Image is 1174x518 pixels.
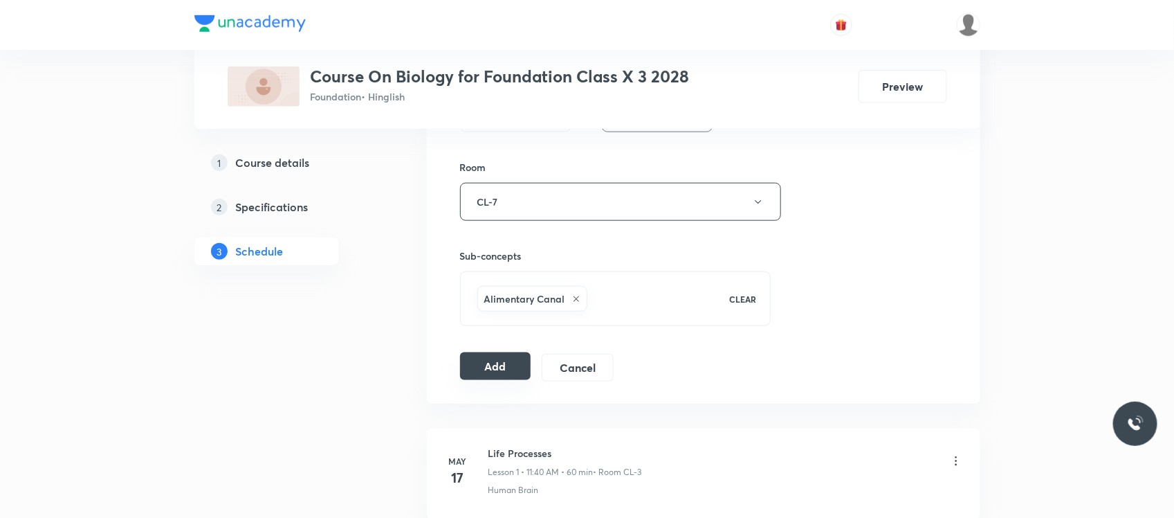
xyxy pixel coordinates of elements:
button: Add [460,352,531,380]
img: 86FB0C59-1264-4518-8C4F-52437CC9F6EB_plus.png [228,66,300,107]
p: Human Brain [488,484,539,497]
p: • Room CL-3 [594,466,642,479]
p: 3 [211,243,228,260]
img: ttu [1127,416,1144,432]
h4: 17 [444,467,472,488]
img: Dipti [957,13,980,37]
h5: Specifications [236,199,309,215]
h6: May [444,455,472,467]
p: CLEAR [729,293,756,305]
h5: Course details [236,154,310,171]
h6: Sub-concepts [460,249,771,263]
h6: Alimentary Canal [484,292,565,306]
a: Company Logo [194,15,306,35]
button: CL-7 [460,183,781,221]
p: 1 [211,154,228,171]
img: Company Logo [194,15,306,32]
img: avatar [835,19,847,31]
p: Lesson 1 • 11:40 AM • 60 min [488,466,594,479]
h5: Schedule [236,243,284,260]
button: Preview [859,70,947,103]
h3: Course On Biology for Foundation Class X 3 2028 [311,66,690,87]
a: 2Specifications [194,193,383,221]
h6: Life Processes [488,446,642,461]
p: 2 [211,199,228,215]
h6: Room [460,160,486,175]
p: Foundation • Hinglish [311,89,690,104]
a: 1Course details [194,149,383,177]
button: Cancel [542,354,613,382]
button: avatar [830,14,852,36]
